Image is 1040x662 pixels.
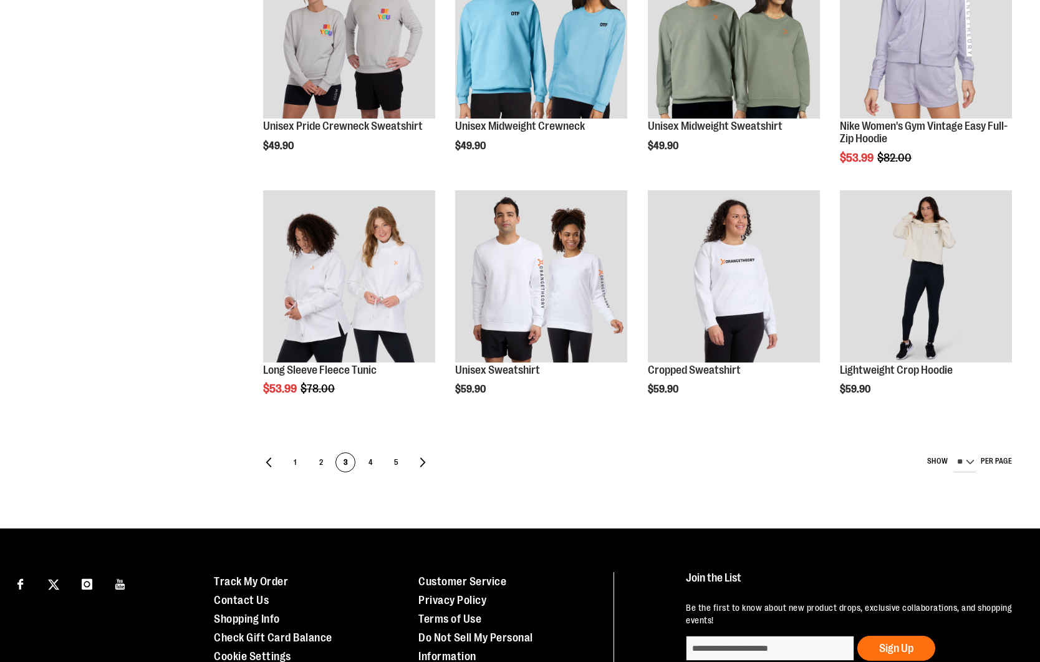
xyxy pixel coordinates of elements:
span: 4 [361,453,380,473]
a: Front of 2024 Q3 Balanced Basic Womens Cropped Sweatshirt [648,190,820,364]
span: $49.90 [263,140,296,152]
a: 2 [311,452,331,472]
span: 1 [286,453,304,473]
img: Lightweight Crop Hoodie [840,190,1012,363]
span: $59.90 [455,384,488,395]
span: $82.00 [877,152,913,164]
img: Front of 2024 Q3 Balanced Basic Womens Cropped Sweatshirt [648,190,820,363]
a: 4 [360,452,380,472]
div: product [257,184,441,427]
span: Sign Up [879,642,913,655]
a: 5 [387,452,407,472]
a: Lightweight Crop Hoodie [840,364,953,376]
select: Show per page [954,452,976,472]
a: Unisex Sweatshirt [455,364,540,376]
span: per page [981,457,1012,465]
span: $59.90 [840,384,872,395]
img: Unisex Sweatshirt [455,190,627,363]
a: Lightweight Crop Hoodie [840,190,1012,364]
a: Visit our Youtube page [110,572,132,594]
a: Shopping Info [214,613,280,625]
div: product [449,184,633,427]
span: Show [927,457,948,465]
span: 2 [312,453,330,473]
button: Sign Up [857,636,935,661]
span: $53.99 [263,382,299,395]
h4: Join the List [686,572,1014,595]
a: Product image for Fleece Long Sleeve [263,190,435,364]
a: 1 [285,452,305,472]
a: Visit our Instagram page [76,572,98,594]
img: Product image for Fleece Long Sleeve [263,190,435,363]
a: Nike Women's Gym Vintage Easy Full-Zip Hoodie [840,120,1008,145]
a: Check Gift Card Balance [214,631,332,644]
span: $53.99 [840,152,875,164]
p: Be the first to know about new product drops, exclusive collaborations, and shopping events! [686,601,1014,626]
img: Twitter [48,579,59,590]
a: Track My Order [214,575,288,588]
a: Unisex Pride Crewneck Sweatshirt [263,120,423,132]
span: $59.90 [648,384,680,395]
a: Visit our Facebook page [9,572,31,594]
span: $49.90 [455,140,488,152]
div: product [642,184,826,427]
span: $78.00 [301,382,337,395]
span: 5 [387,453,406,473]
a: Cropped Sweatshirt [648,364,741,376]
a: Unisex Midweight Sweatshirt [648,120,782,132]
a: Privacy Policy [418,594,486,606]
a: Long Sleeve Fleece Tunic [263,364,377,376]
input: enter email [686,636,854,661]
a: Unisex Sweatshirt [455,190,627,364]
div: product [834,184,1018,427]
a: Visit our X page [43,572,65,594]
a: Unisex Midweight Crewneck [455,120,585,132]
a: Customer Service [418,575,506,588]
a: Contact Us [214,594,269,606]
span: 3 [336,453,355,473]
a: Terms of Use [418,613,481,625]
span: $49.90 [648,140,680,152]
